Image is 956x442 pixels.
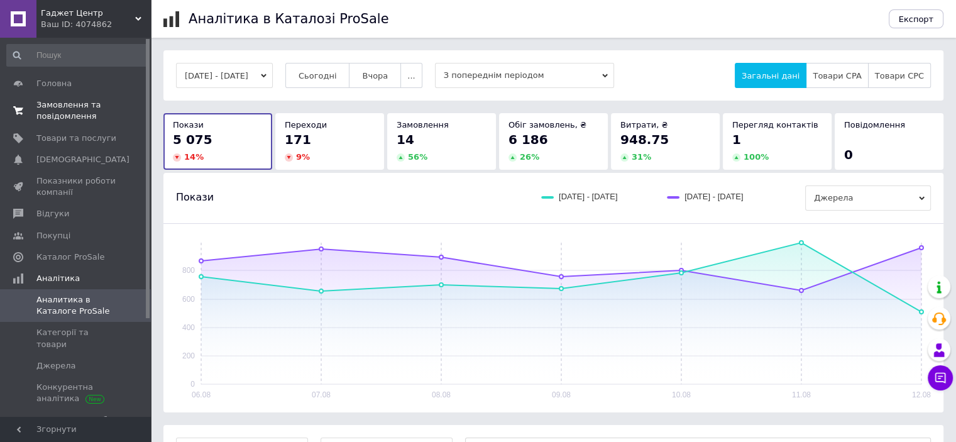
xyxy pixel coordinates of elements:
span: Покупці [36,230,70,241]
text: 11.08 [792,390,811,399]
span: Інструменти веб-аналітики [36,414,116,437]
span: Товари та послуги [36,133,116,144]
text: 07.08 [312,390,331,399]
span: Замовлення [397,120,449,130]
button: Товари CPC [868,63,931,88]
span: Обіг замовлень, ₴ [508,120,586,130]
span: 26 % [520,152,539,162]
span: Переходи [285,120,327,130]
span: Сьогодні [299,71,337,80]
text: 600 [182,295,195,304]
span: Джерела [805,185,931,211]
span: Аналитика в Каталоге ProSale [36,294,116,317]
text: 08.08 [432,390,451,399]
span: Відгуки [36,208,69,219]
span: [DEMOGRAPHIC_DATA] [36,154,129,165]
span: Витрати, ₴ [620,120,668,130]
span: 14 % [184,152,204,162]
span: Конкурентна аналітика [36,382,116,404]
text: 400 [182,323,195,332]
div: Ваш ID: 4074862 [41,19,151,30]
button: Сьогодні [285,63,350,88]
input: Пошук [6,44,148,67]
span: 14 [397,132,414,147]
button: [DATE] - [DATE] [176,63,273,88]
button: ... [400,63,422,88]
span: Гаджет Центр [41,8,135,19]
button: Загальні дані [735,63,806,88]
span: Товари CPC [875,71,924,80]
span: Категорії та товари [36,327,116,350]
text: 06.08 [192,390,211,399]
span: Загальні дані [742,71,799,80]
button: Товари CPA [806,63,868,88]
span: Головна [36,78,72,89]
span: 5 075 [173,132,212,147]
span: Джерела [36,360,75,372]
span: Замовлення та повідомлення [36,99,116,122]
span: Каталог ProSale [36,251,104,263]
text: 12.08 [912,390,931,399]
span: 1 [732,132,741,147]
span: ... [407,71,415,80]
text: 800 [182,266,195,275]
text: 200 [182,351,195,360]
text: 10.08 [672,390,691,399]
text: 0 [190,380,195,389]
span: 6 186 [508,132,548,147]
button: Вчора [349,63,401,88]
h1: Аналітика в Каталозі ProSale [189,11,388,26]
span: Аналітика [36,273,80,284]
span: Повідомлення [844,120,905,130]
span: Товари CPA [813,71,861,80]
span: Перегляд контактів [732,120,818,130]
span: 31 % [632,152,651,162]
span: Покази [176,191,214,204]
span: 948.75 [620,132,669,147]
text: 09.08 [552,390,571,399]
span: 171 [285,132,311,147]
span: 0 [844,147,853,162]
span: Експорт [899,14,934,24]
span: З попереднім періодом [435,63,614,88]
button: Експорт [889,9,944,28]
span: 56 % [408,152,427,162]
span: 100 % [744,152,769,162]
span: Вчора [362,71,388,80]
button: Чат з покупцем [928,365,953,390]
span: 9 % [296,152,310,162]
span: Показники роботи компанії [36,175,116,198]
span: Покази [173,120,204,130]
